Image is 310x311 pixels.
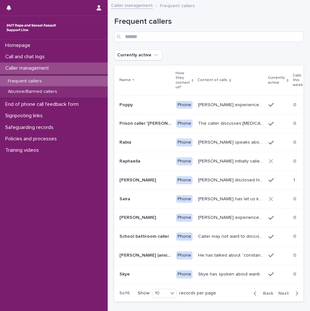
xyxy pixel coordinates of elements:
[119,251,172,258] p: Shane (anxious male)
[176,120,193,128] div: Phone
[3,78,47,84] p: Frequent callers
[293,270,298,277] p: 0
[198,214,265,220] p: Samantha experienced raped in her house by someone who stole her keys, it has been reported, the ...
[119,138,132,145] p: Rabia
[176,138,193,147] div: Phone
[114,32,303,42] input: Search
[160,2,195,9] p: Frequent callers
[176,101,193,109] div: Phone
[119,157,142,164] p: Raphaella
[293,120,298,126] p: 0
[3,136,62,142] p: Policies and processes
[119,214,157,220] p: [PERSON_NAME]
[176,195,193,203] div: Phone
[3,89,62,94] p: Abusive/Banned callers
[119,176,157,183] p: [PERSON_NAME]
[114,17,303,26] h1: Frequent callers
[198,138,265,145] p: Rabia speaks about herself and her children being drugged and raped in their own home and/ or bei...
[119,233,170,239] p: School bathroom caller
[114,50,162,60] button: Currently active
[3,54,50,60] p: Call and chat logs
[3,42,36,49] p: Homepage
[3,113,48,119] p: Signposting links
[179,290,216,296] p: records per page
[176,251,193,260] div: Phone
[268,74,285,86] p: Currently active
[198,251,265,258] p: He has talked about “constantly getting his girlfriend pregnant.” And that his girlfriend had use...
[176,214,193,222] div: Phone
[197,77,227,84] p: Content of calls
[248,290,276,296] button: Back
[119,120,172,126] p: Prison caller 'Billy'
[293,157,298,164] p: 0
[198,157,265,164] p: Raphaella initially called the helpline because she believed that she was abusing her mum by ‘pul...
[198,270,265,277] p: Skye has spoken about wanting to self-harm, or having self-harmed. They may also speak about bein...
[119,195,132,202] p: Saira
[176,270,193,278] div: Phone
[198,233,265,239] p: Caller may not want to discuss personal details but she has mentioned being in year 10 and talks ...
[152,290,168,297] div: 10
[119,77,131,84] p: Name
[293,195,298,202] p: 0
[293,72,303,89] p: Calls this week
[293,233,298,239] p: 0
[114,285,135,301] p: 5 of 6
[276,290,303,296] button: Next
[111,1,153,9] a: Caller management
[176,157,193,165] div: Phone
[119,101,134,108] p: Poppy
[176,176,193,184] div: Phone
[293,214,298,220] p: 0
[138,290,149,296] p: Show
[198,101,265,108] p: Poppy experienced trauma as a child, witnessing her father raping her late mother, she recently l...
[119,270,131,277] p: Skye
[198,195,265,202] p: Saira has let us know that she experienced CSA as a teenager: her brother’s friend molested her (...
[293,101,298,108] p: 0
[5,21,57,34] img: rhQMoQhaT3yELyF149Cw
[278,291,293,296] span: Next
[3,147,44,153] p: Training videos
[176,233,193,241] div: Phone
[293,251,298,258] p: 0
[293,138,298,145] p: 0
[3,101,84,107] p: End of phone call feedback form
[259,291,273,296] span: Back
[3,65,54,71] p: Caller management
[176,70,190,91] p: How they contact us?
[3,124,59,131] p: Safeguarding records
[198,176,265,183] p: Robin disclosed historic repeated rape perpetrated by men in London and Madrid. Often discusses c...
[198,120,265,126] p: The caller discusses sexual abuse in prison. They may say that it is ongoing, and there is no one...
[293,176,296,183] p: 1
